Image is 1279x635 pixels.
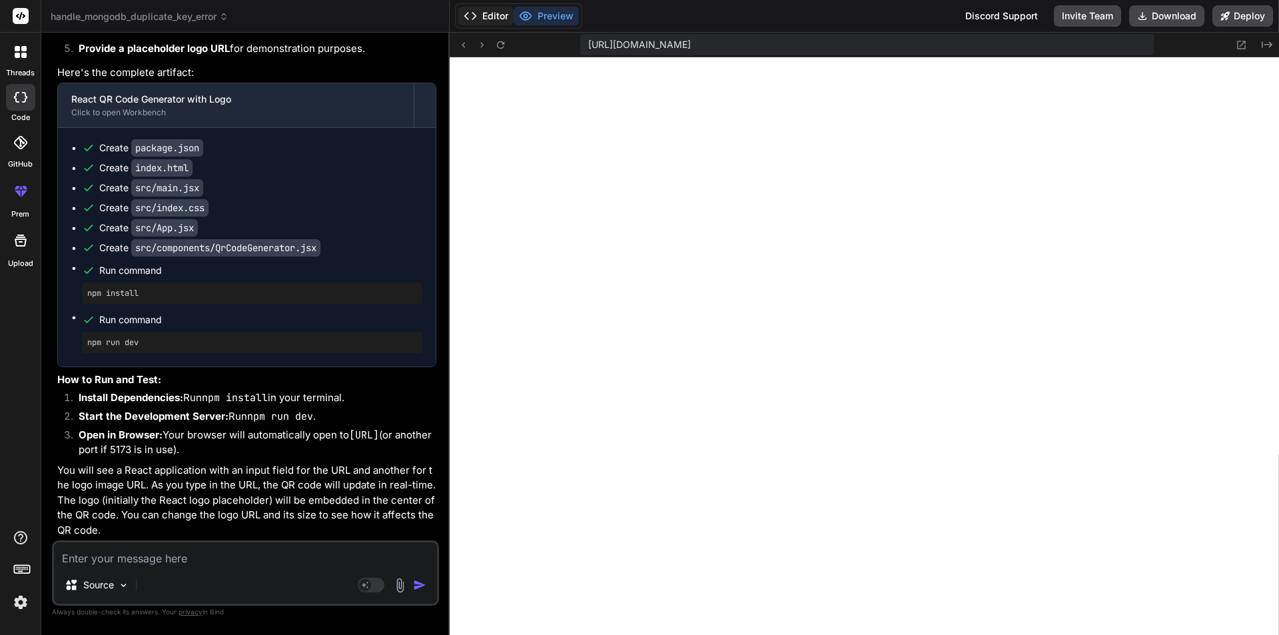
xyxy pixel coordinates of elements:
[99,181,203,195] div: Create
[131,179,203,197] code: src/main.jsx
[87,337,417,348] pre: npm run dev
[71,93,400,106] div: React QR Code Generator with Logo
[99,241,320,255] div: Create
[8,258,33,269] label: Upload
[99,161,193,175] div: Create
[87,288,417,299] pre: npm install
[68,41,436,60] li: for demonstration purposes.
[6,67,35,79] label: threads
[79,410,228,422] strong: Start the Development Server:
[57,373,161,386] strong: How to Run and Test:
[51,10,228,23] span: handle_mongodb_duplicate_key_error
[79,428,163,441] strong: Open in Browser:
[71,107,400,118] div: Click to open Workbench
[131,199,209,217] code: src/index.css
[179,608,203,616] span: privacy
[99,264,422,277] span: Run command
[458,7,514,25] button: Editor
[58,83,414,127] button: React QR Code Generator with LogoClick to open Workbench
[118,580,129,591] img: Pick Models
[202,391,268,404] code: npm install
[79,391,183,404] strong: Install Dependencies:
[9,591,32,614] img: settings
[413,578,426,592] img: icon
[99,221,198,235] div: Create
[11,112,30,123] label: code
[68,409,436,428] li: Run .
[11,209,29,220] label: prem
[1054,5,1121,27] button: Invite Team
[52,606,439,618] p: Always double-check its answers. Your in Bind
[247,410,313,423] code: npm run dev
[83,578,114,592] p: Source
[514,7,579,25] button: Preview
[131,139,203,157] code: package.json
[99,201,209,215] div: Create
[57,65,436,81] p: Here's the complete artifact:
[8,159,33,170] label: GitHub
[1212,5,1273,27] button: Deploy
[957,5,1046,27] div: Discord Support
[99,313,422,326] span: Run command
[349,428,379,442] code: [URL]
[57,463,436,538] p: You will see a React application with an input field for the URL and another for the logo image U...
[131,219,198,237] code: src/App.jsx
[99,141,203,155] div: Create
[392,578,408,593] img: attachment
[131,159,193,177] code: index.html
[131,239,320,257] code: src/components/QrCodeGenerator.jsx
[588,38,691,51] span: [URL][DOMAIN_NAME]
[450,57,1279,635] iframe: Preview
[68,390,436,409] li: Run in your terminal.
[79,42,230,55] strong: Provide a placeholder logo URL
[1129,5,1204,27] button: Download
[68,428,436,458] li: Your browser will automatically open to (or another port if 5173 is in use).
